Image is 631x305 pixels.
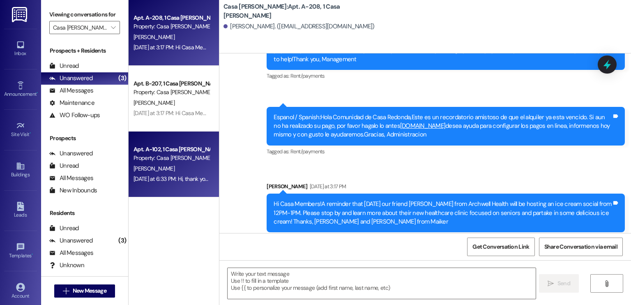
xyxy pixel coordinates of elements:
[49,162,79,170] div: Unread
[467,238,534,256] button: Get Conversation Link
[134,175,392,183] div: [DATE] at 6:33 PM: Hi, thank you for your message. Our team will get back to you [DATE] between t...
[472,243,529,251] span: Get Conversation Link
[603,280,610,287] i: 
[54,284,115,298] button: New Message
[267,70,625,82] div: Tagged as:
[49,261,84,270] div: Unknown
[539,274,579,293] button: Send
[267,146,625,157] div: Tagged as:
[49,186,97,195] div: New Inbounds
[49,249,93,257] div: All Messages
[41,209,128,217] div: Residents
[134,22,210,31] div: Property: Casa [PERSON_NAME]
[267,232,625,244] div: Tagged as:
[267,182,625,194] div: [PERSON_NAME]
[41,134,128,143] div: Prospects
[4,199,37,222] a: Leads
[49,86,93,95] div: All Messages
[41,46,128,55] div: Prospects + Residents
[32,252,33,257] span: •
[134,79,210,88] div: Apt. B-207, 1 Casa [PERSON_NAME]
[4,240,37,262] a: Templates •
[49,111,100,120] div: WO Follow-ups
[290,72,325,79] span: Rent/payments
[134,145,210,154] div: Apt. A-102, 1 Casa [PERSON_NAME]
[134,154,210,162] div: Property: Casa [PERSON_NAME]
[400,122,445,130] a: [DOMAIN_NAME]
[116,72,128,85] div: (3)
[53,21,107,34] input: All communities
[63,288,69,294] i: 
[308,182,346,191] div: [DATE] at 3:17 PM
[49,8,120,21] label: Viewing conversations for
[49,174,93,183] div: All Messages
[116,234,128,247] div: (3)
[290,148,325,155] span: Rent/payments
[4,280,37,303] a: Account
[134,99,175,106] span: [PERSON_NAME]
[557,279,570,288] span: Send
[274,113,612,139] div: Espanol / Spanish:Hola Comunidad de Casa Redonda,Este es un recordatorio amistoso de que el alqui...
[4,119,37,141] a: Site Visit •
[49,149,93,158] div: Unanswered
[111,24,115,31] i: 
[4,159,37,181] a: Buildings
[134,33,175,41] span: [PERSON_NAME]
[134,14,210,22] div: Apt. A-208, 1 Casa [PERSON_NAME]
[223,2,388,20] b: Casa [PERSON_NAME]: Apt. A-208, 1 Casa [PERSON_NAME]
[544,243,617,251] span: Share Conversation via email
[30,130,31,136] span: •
[49,62,79,70] div: Unread
[49,236,93,245] div: Unanswered
[134,165,175,172] span: [PERSON_NAME]
[4,38,37,60] a: Inbox
[12,7,29,22] img: ResiDesk Logo
[73,287,106,295] span: New Message
[37,90,38,96] span: •
[49,74,93,83] div: Unanswered
[49,99,94,107] div: Maintenance
[539,238,623,256] button: Share Conversation via email
[274,200,612,226] div: Hi Casa Members!A reminder that [DATE] our friend [PERSON_NAME] from Archwell Health will be host...
[223,22,375,31] div: [PERSON_NAME]. ([EMAIL_ADDRESS][DOMAIN_NAME])
[49,224,79,233] div: Unread
[134,88,210,97] div: Property: Casa [PERSON_NAME]
[548,280,554,287] i: 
